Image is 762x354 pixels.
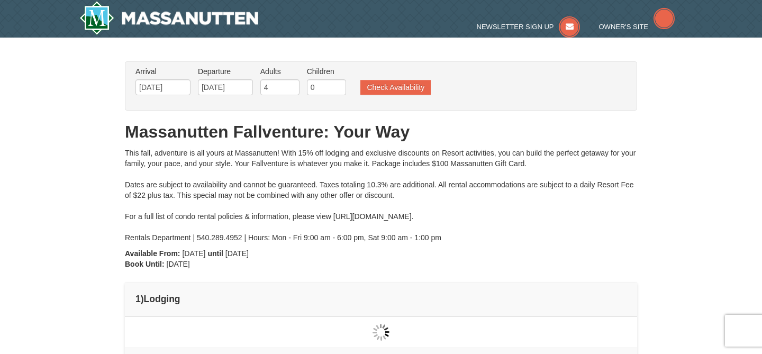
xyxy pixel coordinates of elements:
span: [DATE] [225,249,249,258]
img: Massanutten Resort Logo [79,1,258,35]
button: Check Availability [360,80,431,95]
span: Owner's Site [599,23,649,31]
div: This fall, adventure is all yours at Massanutten! With 15% off lodging and exclusive discounts on... [125,148,637,243]
span: [DATE] [182,249,205,258]
a: Owner's Site [599,23,675,31]
strong: until [207,249,223,258]
strong: Book Until: [125,260,165,268]
label: Departure [198,66,253,77]
h1: Massanutten Fallventure: Your Way [125,121,637,142]
span: Newsletter Sign Up [477,23,554,31]
label: Children [307,66,346,77]
h4: 1 Lodging [135,294,627,304]
label: Adults [260,66,300,77]
a: Newsletter Sign Up [477,23,580,31]
span: ) [141,294,144,304]
strong: Available From: [125,249,180,258]
label: Arrival [135,66,190,77]
span: [DATE] [167,260,190,268]
img: wait gif [373,324,389,341]
a: Massanutten Resort [79,1,258,35]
